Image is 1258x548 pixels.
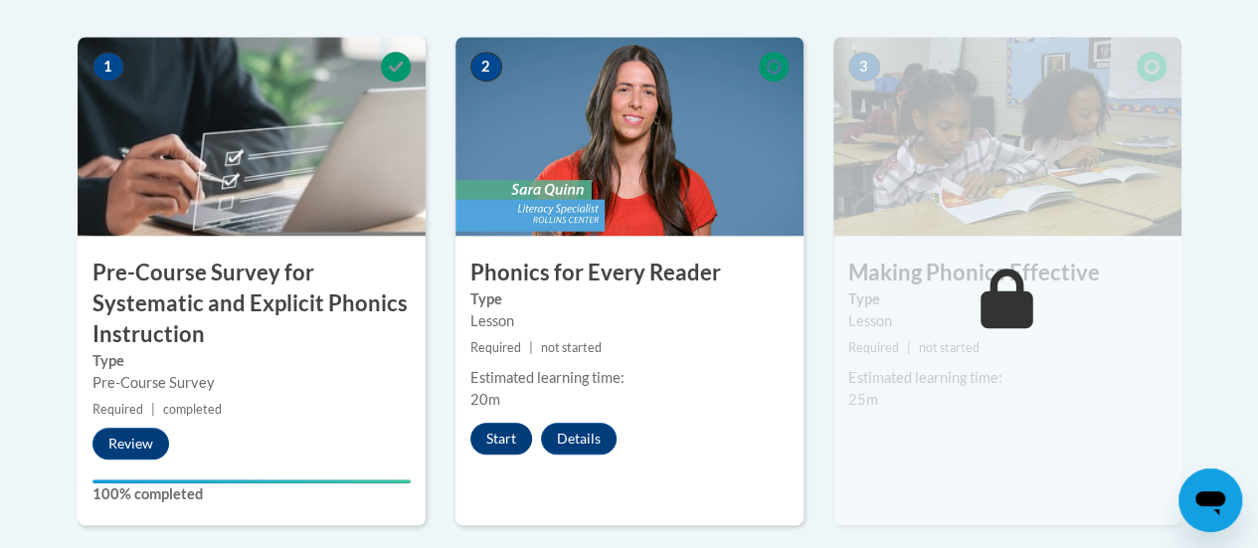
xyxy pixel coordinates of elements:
[848,367,1167,389] div: Estimated learning time:
[78,37,426,236] img: Course Image
[470,288,789,310] label: Type
[848,310,1167,332] div: Lesson
[529,340,533,355] span: |
[470,423,532,455] button: Start
[470,310,789,332] div: Lesson
[470,391,500,408] span: 20m
[151,402,155,417] span: |
[92,428,169,459] button: Review
[541,340,602,355] span: not started
[833,258,1181,288] h3: Making Phonics Effective
[541,423,617,455] button: Details
[92,350,411,372] label: Type
[455,37,804,236] img: Course Image
[78,258,426,349] h3: Pre-Course Survey for Systematic and Explicit Phonics Instruction
[833,37,1181,236] img: Course Image
[92,479,411,483] div: Your progress
[470,367,789,389] div: Estimated learning time:
[163,402,222,417] span: completed
[848,52,880,82] span: 3
[92,483,411,505] label: 100% completed
[848,288,1167,310] label: Type
[848,340,899,355] span: Required
[919,340,980,355] span: not started
[907,340,911,355] span: |
[92,402,143,417] span: Required
[92,372,411,394] div: Pre-Course Survey
[455,258,804,288] h3: Phonics for Every Reader
[1178,468,1242,532] iframe: Button to launch messaging window
[470,52,502,82] span: 2
[92,52,124,82] span: 1
[470,340,521,355] span: Required
[848,391,878,408] span: 25m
